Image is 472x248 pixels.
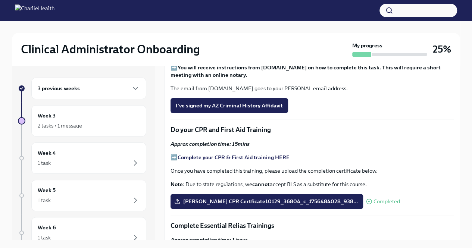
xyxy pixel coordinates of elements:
[171,194,363,209] label: [PERSON_NAME] CPR Certficate10129_36804_c_1756484028_938...
[15,4,54,16] img: CharlieHealth
[171,221,454,230] p: Complete Essential Relias Trainings
[38,149,56,157] h6: Week 4
[38,122,82,129] div: 2 tasks • 1 message
[21,42,200,57] h2: Clinical Administrator Onboarding
[171,141,250,147] strong: Approx completion time: 15mins
[171,64,454,79] p: ➡️
[171,98,288,113] button: I've signed my AZ Criminal History Affidavit
[171,154,454,161] p: ➡️
[171,125,454,134] p: Do your CPR and First Aid Training
[373,199,400,204] span: Completed
[171,85,454,92] p: The email from [DOMAIN_NAME] goes to your PERSONAL email address.
[38,223,56,232] h6: Week 6
[352,42,382,49] strong: My progress
[176,102,283,109] span: I've signed my AZ Criminal History Affidavit
[178,154,290,161] a: Complete your CPR & First Aid training HERE
[171,167,454,175] p: Once you have completed this training, please upload the completion certificate below.
[38,112,56,120] h6: Week 3
[18,180,146,211] a: Week 51 task
[38,159,51,167] div: 1 task
[176,198,358,205] span: [PERSON_NAME] CPR Certficate10129_36804_c_1756484028_938...
[38,84,80,92] h6: 3 previous weeks
[38,197,51,204] div: 1 task
[171,180,454,188] p: : Due to state regulations, we accept BLS as a substitute for this course.
[171,181,183,188] strong: Note
[433,43,451,56] h3: 25%
[171,236,247,243] strong: Approx completion time: 1 hour
[18,105,146,136] a: Week 32 tasks • 1 message
[38,186,56,194] h6: Week 5
[31,78,146,99] div: 3 previous weeks
[252,181,270,188] strong: cannot
[18,142,146,174] a: Week 41 task
[38,234,51,241] div: 1 task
